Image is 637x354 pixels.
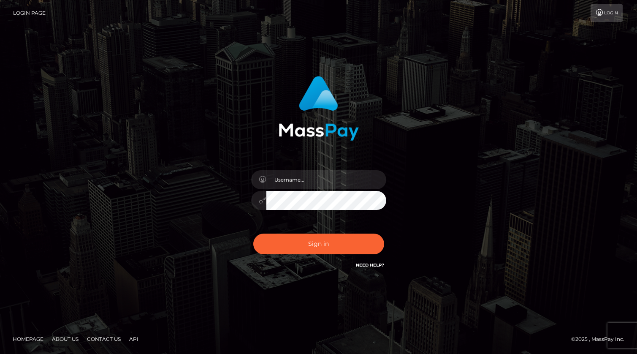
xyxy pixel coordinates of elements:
a: Homepage [9,332,47,346]
a: Contact Us [84,332,124,346]
input: Username... [266,170,386,189]
a: About Us [49,332,82,346]
a: API [126,332,142,346]
a: Login Page [13,4,46,22]
a: Login [591,4,623,22]
a: Need Help? [356,262,384,268]
button: Sign in [253,234,384,254]
img: MassPay Login [279,76,359,141]
div: © 2025 , MassPay Inc. [571,335,631,344]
